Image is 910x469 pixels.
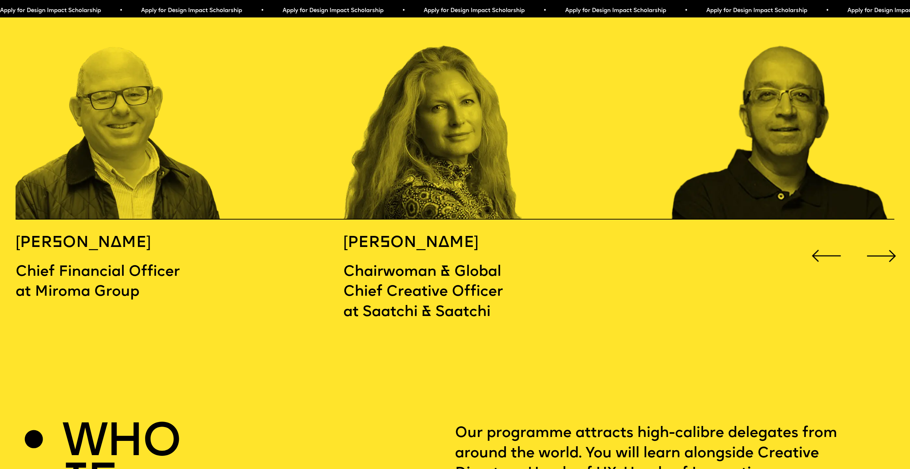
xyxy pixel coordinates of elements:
[261,8,264,14] span: •
[863,238,900,274] div: Next slide
[808,238,844,274] div: Previous slide
[543,8,546,14] span: •
[119,8,122,14] span: •
[402,8,405,14] span: •
[16,262,234,302] p: Chief Financial Officer at Miroma Group
[343,233,507,253] h5: [PERSON_NAME]
[684,8,687,14] span: •
[343,262,507,322] p: Chairwoman & Global Chief Creative Officer at Saatchi & Saatchi
[16,233,234,253] h5: [PERSON_NAME]
[826,8,829,14] span: •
